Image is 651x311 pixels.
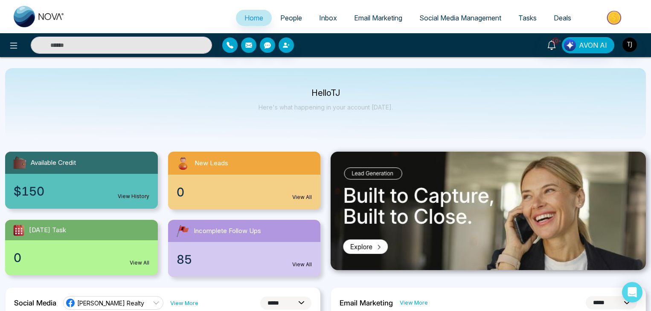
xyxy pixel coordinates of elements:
[319,14,337,22] span: Inbox
[545,10,580,26] a: Deals
[12,155,27,170] img: availableCredit.svg
[29,225,66,235] span: [DATE] Task
[14,182,44,200] span: $150
[14,299,56,307] h2: Social Media
[292,193,312,201] a: View All
[554,14,571,22] span: Deals
[170,299,198,307] a: View More
[195,158,228,168] span: New Leads
[163,152,326,210] a: New Leads0View All
[541,37,562,52] a: 10+
[311,10,346,26] a: Inbox
[340,299,393,307] h2: Email Marketing
[259,104,393,111] p: Here's what happening in your account [DATE].
[194,226,261,236] span: Incomplete Follow Ups
[175,155,191,171] img: newLeads.svg
[175,223,190,239] img: followUps.svg
[177,183,184,201] span: 0
[118,193,149,200] a: View History
[177,251,192,268] span: 85
[130,259,149,267] a: View All
[518,14,537,22] span: Tasks
[259,89,393,97] p: Hello TJ
[77,299,144,307] span: [PERSON_NAME] Realty
[163,220,326,277] a: Incomplete Follow Ups85View All
[562,37,614,53] button: AVON AI
[331,152,646,270] img: .
[584,8,646,27] img: Market-place.gif
[622,282,642,302] div: Open Intercom Messenger
[236,10,272,26] a: Home
[354,14,402,22] span: Email Marketing
[564,39,576,51] img: Lead Flow
[244,14,263,22] span: Home
[12,223,26,237] img: todayTask.svg
[346,10,411,26] a: Email Marketing
[31,158,76,168] span: Available Credit
[419,14,501,22] span: Social Media Management
[280,14,302,22] span: People
[14,6,65,27] img: Nova CRM Logo
[272,10,311,26] a: People
[510,10,545,26] a: Tasks
[292,261,312,268] a: View All
[14,249,21,267] span: 0
[552,37,559,45] span: 10+
[411,10,510,26] a: Social Media Management
[622,37,637,52] img: User Avatar
[579,40,607,50] span: AVON AI
[400,299,428,307] a: View More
